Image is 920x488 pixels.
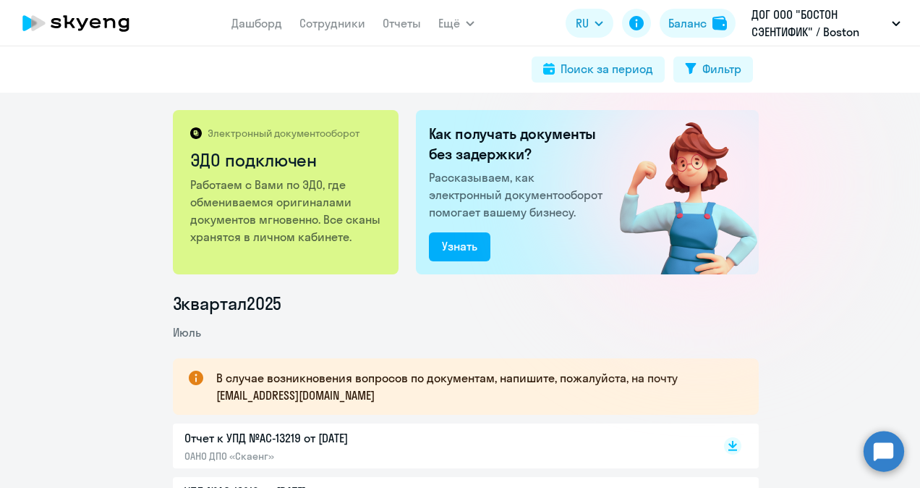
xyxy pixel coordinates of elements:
button: Фильтр [673,56,753,83]
span: Июль [173,325,201,340]
p: Рассказываем, как электронный документооборот помогает вашему бизнесу. [429,169,608,221]
a: Сотрудники [299,16,365,30]
p: Электронный документооборот [208,127,359,140]
img: connected [596,110,759,274]
span: RU [576,14,589,32]
p: ДОГ ООО "БОСТОН СЭЕНТИФИК" / Boston Scientific, БОСТОН СЭЕНТИФИК, ООО [751,6,886,41]
p: Работаем с Вами по ЭДО, где обмениваемся оригиналами документов мгновенно. Все сканы хранятся в л... [190,176,383,245]
button: Балансbalance [660,9,736,38]
div: Баланс [668,14,707,32]
div: Поиск за период [561,60,653,77]
p: ОАНО ДПО «Скаенг» [184,450,488,463]
p: Отчет к УПД №AC-13219 от [DATE] [184,429,488,447]
li: 3 квартал 2025 [173,292,759,315]
button: ДОГ ООО "БОСТОН СЭЕНТИФИК" / Boston Scientific, БОСТОН СЭЕНТИФИК, ООО [744,6,908,41]
button: Поиск за период [532,56,665,83]
img: balance [712,16,727,30]
span: Ещё [438,14,460,32]
a: Дашборд [231,16,282,30]
button: Ещё [438,9,474,38]
button: Узнать [429,232,490,261]
div: Узнать [442,237,477,255]
h2: Как получать документы без задержки? [429,124,608,164]
a: Отчет к УПД №AC-13219 от [DATE]ОАНО ДПО «Скаенг» [184,429,694,463]
h2: ЭДО подключен [190,148,383,172]
button: RU [566,9,613,38]
p: В случае возникновения вопросов по документам, напишите, пожалуйста, на почту [EMAIL_ADDRESS][DOM... [216,369,733,404]
a: Отчеты [383,16,421,30]
div: Фильтр [702,60,741,77]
